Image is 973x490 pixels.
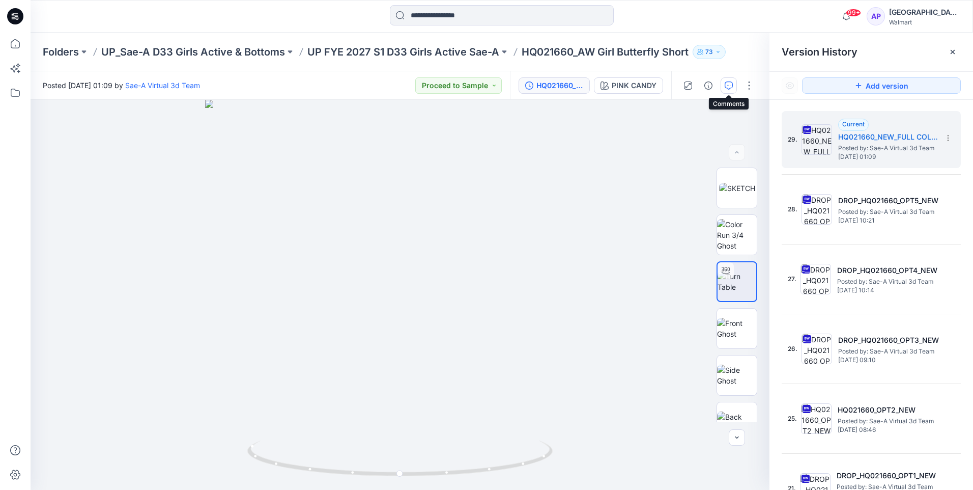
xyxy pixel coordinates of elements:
span: 26. [788,344,797,353]
p: HQ021660_AW Girl Butterfly Short [522,45,689,59]
img: HQ021660_NEW_FULL COLORWAYS [802,124,832,155]
button: 73 [693,45,726,59]
img: DROP_HQ021660_OPT5_NEW [802,194,832,225]
img: DROP_HQ021660_OPT3_NEW [802,334,832,364]
button: Details [700,77,717,94]
button: Add version [802,77,961,94]
span: 25. [788,414,797,423]
img: Front Ghost [717,318,757,339]
span: Posted by: Sae-A Virtual 3d Team [838,207,940,217]
h5: DROP_HQ021660_OPT4_NEW [837,264,939,277]
p: 73 [705,46,713,58]
span: [DATE] 01:09 [838,153,940,160]
span: 29. [788,135,797,144]
div: Walmart [889,18,960,26]
span: Posted by: Sae-A Virtual 3d Team [838,416,939,426]
img: Side Ghost [717,365,757,386]
h5: DROP_HQ021660_OPT5_NEW [838,195,940,207]
img: Turn Table [718,271,756,292]
a: UP_Sae-A D33 Girls Active & Bottoms [101,45,285,59]
span: Posted by: Sae-A Virtual 3d Team [837,277,939,287]
div: HQ021660_NEW_FULL COLORWAYS [536,80,583,91]
h5: DROP_HQ021660_OPT1_NEW [837,470,938,482]
a: UP FYE 2027 S1 D33 Girls Active Sae-A [307,45,499,59]
div: AP [867,7,885,25]
span: Current [842,120,865,128]
button: HQ021660_NEW_FULL COLORWAYS [519,77,590,94]
img: SKETCH [719,183,755,194]
a: Folders [43,45,79,59]
span: 27. [788,275,796,284]
span: Version History [782,46,857,58]
div: PINK CANDY [612,80,656,91]
h5: HQ021660_OPT2_NEW [838,404,939,416]
span: Posted by: Sae-A Virtual 3d Team [838,143,940,153]
span: Posted by: Sae-A Virtual 3d Team [838,346,940,357]
a: Sae-A Virtual 3d Team [125,81,200,90]
span: [DATE] 10:14 [837,287,939,294]
div: [GEOGRAPHIC_DATA] [889,6,960,18]
button: PINK CANDY [594,77,663,94]
span: Posted [DATE] 01:09 by [43,80,200,91]
button: Show Hidden Versions [782,77,798,94]
span: [DATE] 10:21 [838,217,940,224]
h5: DROP_HQ021660_OPT3_NEW [838,334,940,346]
img: Back Ghost [717,412,757,433]
img: HQ021660_OPT2_NEW [801,403,832,434]
img: Color Run 3/4 Ghost [717,219,757,251]
span: [DATE] 09:10 [838,357,940,364]
img: DROP_HQ021660_OPT4_NEW [800,264,831,294]
span: 28. [788,205,797,214]
button: Close [949,48,957,56]
span: 99+ [846,9,861,17]
span: [DATE] 08:46 [838,426,939,433]
h5: HQ021660_NEW_FULL COLORWAYS [838,131,940,143]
